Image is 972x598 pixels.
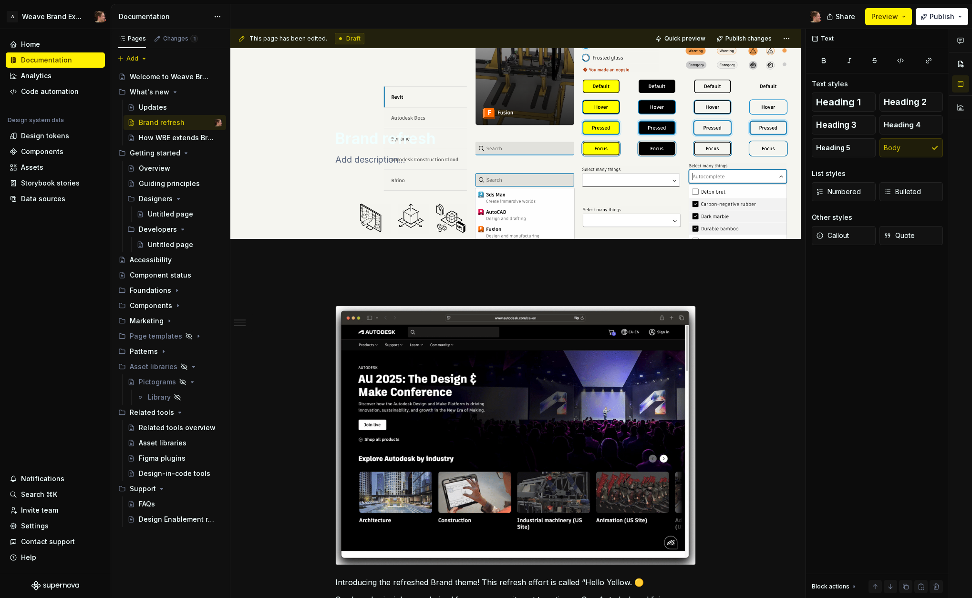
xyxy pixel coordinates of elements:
[148,240,193,249] div: Untitled page
[816,231,849,240] span: Callout
[865,8,912,25] button: Preview
[114,145,226,161] div: Getting started
[6,68,105,83] a: Analytics
[884,231,915,240] span: Quote
[812,213,852,222] div: Other styles
[21,537,75,546] div: Contact support
[812,93,876,112] button: Heading 1
[124,496,226,512] a: FAQs
[21,40,40,49] div: Home
[133,390,226,405] a: Library
[335,577,696,588] p: Introducing the refreshed Brand theme! This refresh effort is called “Hello Yellow. 🟡
[114,69,226,84] a: Welcome to Weave Brand Extended
[119,12,209,21] div: Documentation
[7,11,18,22] div: A
[124,161,226,176] a: Overview
[816,143,850,153] span: Heading 5
[6,191,105,206] a: Data sources
[664,35,705,42] span: Quick preview
[130,72,208,82] div: Welcome to Weave Brand Extended
[884,120,920,130] span: Heading 4
[6,534,105,549] button: Contact support
[333,127,694,150] textarea: Brand refresh
[810,11,821,22] img: Alexis Morin
[879,182,943,201] button: Bulleted
[879,93,943,112] button: Heading 2
[6,175,105,191] a: Storybook stories
[124,222,226,237] div: Developers
[21,194,65,204] div: Data sources
[114,283,226,298] div: Foundations
[884,187,921,196] span: Bulleted
[130,362,177,371] div: Asset libraries
[130,484,156,494] div: Support
[139,103,167,112] div: Updates
[124,512,226,527] a: Design Enablement requests
[6,503,105,518] a: Invite team
[812,226,876,245] button: Callout
[21,71,52,81] div: Analytics
[816,97,861,107] span: Heading 1
[6,487,105,502] button: Search ⌘K
[124,420,226,435] a: Related tools overview
[114,252,226,268] a: Accessibility
[163,35,198,42] div: Changes
[114,84,226,100] div: What's new
[6,144,105,159] a: Components
[816,187,861,196] span: Numbered
[2,6,109,27] button: AWeave Brand ExtendedAlexis Morin
[215,119,222,126] img: Alexis Morin
[6,160,105,175] a: Assets
[822,8,861,25] button: Share
[126,55,138,62] span: Add
[6,518,105,534] a: Settings
[114,329,226,344] div: Page templates
[8,116,64,124] div: Design system data
[124,176,226,191] a: Guiding principles
[114,344,226,359] div: Patterns
[118,35,146,42] div: Pages
[812,583,849,590] div: Block actions
[148,209,193,219] div: Untitled page
[6,471,105,486] button: Notifications
[6,128,105,144] a: Design tokens
[6,37,105,52] a: Home
[124,115,226,130] a: Brand refreshAlexis Morin
[114,405,226,420] div: Related tools
[21,178,80,188] div: Storybook stories
[336,306,695,565] img: 714a39af-b7b7-45ae-b21d-398b0c2d80f8.gif
[725,35,772,42] span: Publish changes
[139,179,200,188] div: Guiding principles
[884,97,927,107] span: Heading 2
[130,347,158,356] div: Patterns
[812,79,848,89] div: Text styles
[130,87,169,97] div: What's new
[148,392,171,402] div: Library
[130,270,191,280] div: Component status
[21,505,58,515] div: Invite team
[21,163,43,172] div: Assets
[124,466,226,481] a: Design-in-code tools
[139,423,216,433] div: Related tools overview
[249,35,327,42] span: This page has been edited.
[139,164,170,173] div: Overview
[6,84,105,99] a: Code automation
[130,331,182,341] div: Page templates
[114,313,226,329] div: Marketing
[190,35,198,42] span: 1
[133,237,226,252] a: Untitled page
[139,499,155,509] div: FAQs
[21,490,57,499] div: Search ⌘K
[930,12,954,21] span: Publish
[31,581,79,590] svg: Supernova Logo
[816,120,857,130] span: Heading 3
[139,454,186,463] div: Figma plugins
[124,374,226,390] a: Pictograms
[346,35,361,42] span: Draft
[130,316,164,326] div: Marketing
[94,11,106,22] img: Alexis Morin
[812,580,858,593] div: Block actions
[836,12,855,21] span: Share
[139,225,177,234] div: Developers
